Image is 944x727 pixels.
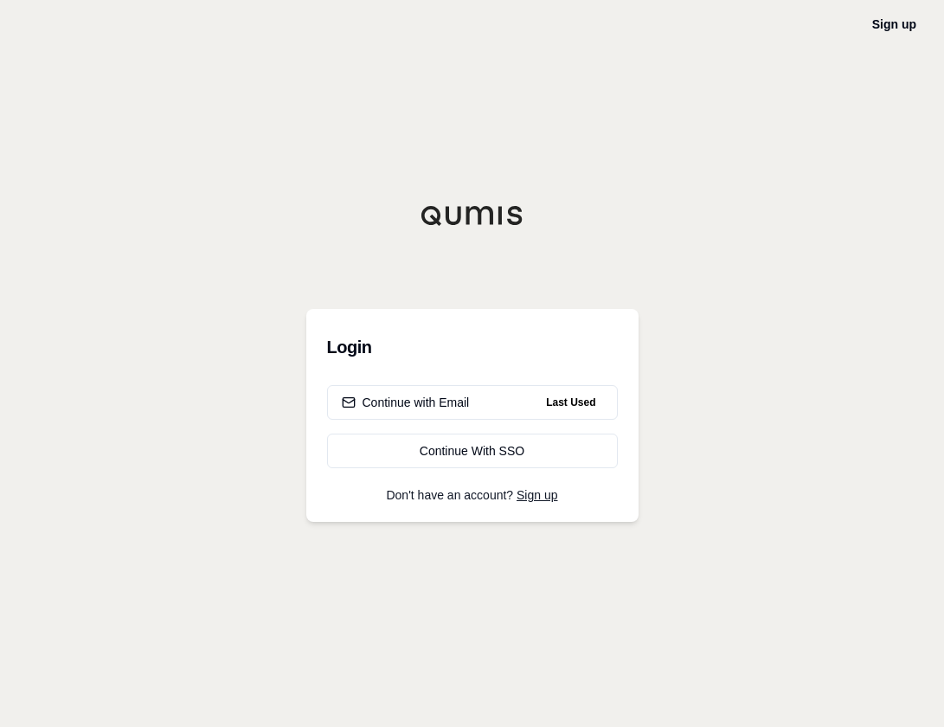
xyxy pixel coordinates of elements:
[327,434,618,468] a: Continue With SSO
[517,488,557,502] a: Sign up
[327,385,618,420] button: Continue with EmailLast Used
[327,330,618,364] h3: Login
[342,394,470,411] div: Continue with Email
[539,392,602,413] span: Last Used
[872,17,916,31] a: Sign up
[421,205,524,226] img: Qumis
[342,442,603,460] div: Continue With SSO
[327,489,618,501] p: Don't have an account?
